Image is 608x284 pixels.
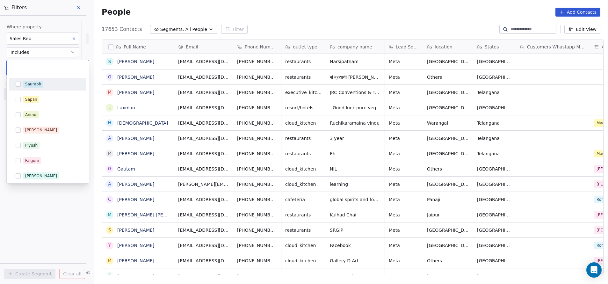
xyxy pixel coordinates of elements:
[25,158,39,164] div: Falguni
[25,127,57,133] div: [PERSON_NAME]
[25,173,57,179] div: [PERSON_NAME]
[25,142,38,148] div: Piyush
[9,78,86,244] div: Suggestions
[25,112,37,118] div: Anmol
[25,97,37,102] div: Sapan
[25,81,41,87] div: Saurabh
